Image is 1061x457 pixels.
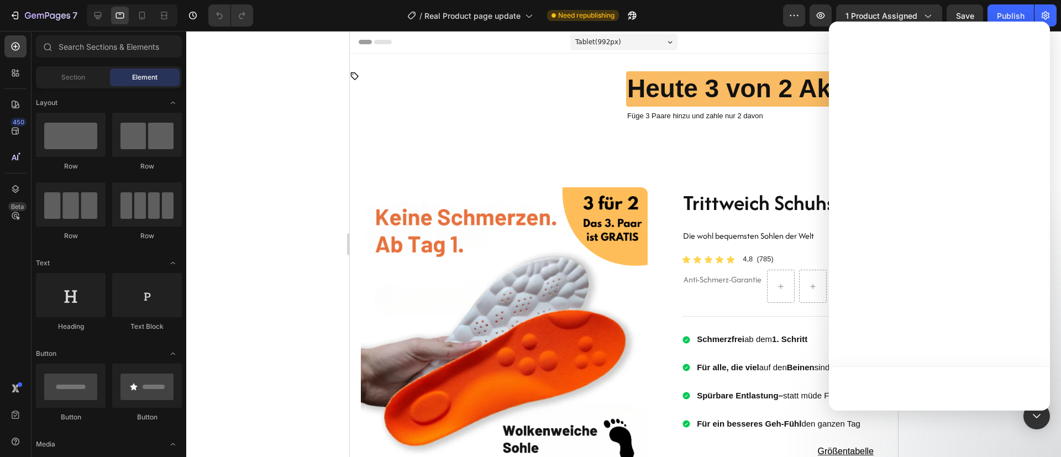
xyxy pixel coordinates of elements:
span: ab dem [347,303,458,313]
p: Größentabelle [468,413,524,429]
span: Button [36,349,56,359]
div: Button [112,412,182,422]
h1: Trittweich Schuhsohle™ [332,156,537,187]
div: Heading [36,322,106,332]
div: Open Intercom Messenger [1023,403,1050,429]
span: Die wohl bequemsten Sohlen der Welt [333,199,464,211]
span: statt müde Füße [347,360,493,369]
p: 4,8 (785) [393,224,424,233]
div: Row [36,231,106,241]
strong: Für alle, die viel [347,332,409,341]
div: Text Block [112,322,182,332]
span: Section [61,72,85,82]
div: Undo/Redo [208,4,253,27]
strong: Schmerzfrei [347,303,395,313]
span: Layout [36,98,57,108]
button: Publish [988,4,1034,27]
span: 1 product assigned [845,10,917,22]
div: Row [36,161,106,171]
span: Toggle open [164,345,182,363]
div: 450 [10,118,27,127]
button: 7 [4,4,82,27]
button: Save [947,4,983,27]
strong: 1. Schritt [422,303,458,313]
p: 7 [72,9,77,22]
span: / [419,10,422,22]
strong: Für ein besseres Geh-Fühl [347,388,451,397]
span: Real Product page update [424,10,521,22]
strong: Spürbare Entlastung– [347,360,433,369]
a: Größentabelle [455,413,537,429]
div: Beta [8,202,27,211]
div: Button [36,412,106,422]
span: Text [36,258,50,268]
button: 1 product assigned [836,4,942,27]
h2: Heute 3 von 2 Aktion [276,40,548,76]
span: Anti-Schmerz-Garantie [334,243,412,254]
span: auf den sind [347,332,480,341]
span: Toggle open [164,94,182,112]
span: Save [956,11,974,20]
strong: Beinen [437,332,465,341]
span: Element [132,72,157,82]
span: Tablet ( 992 px) [225,6,271,17]
span: Need republishing [558,10,614,20]
span: den ganzen Tag [347,388,511,397]
span: Media [36,439,55,449]
iframe: Design area [350,31,898,457]
span: Popup 1 [532,198,543,227]
span: Toggle open [164,254,182,272]
span: Füge 3 Paare hinzu und zahle nur 2 davon [277,81,413,89]
div: Publish [997,10,1025,22]
input: Search Sections & Elements [36,35,182,57]
span: Toggle open [164,435,182,453]
div: Row [112,161,182,171]
div: Row [112,231,182,241]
